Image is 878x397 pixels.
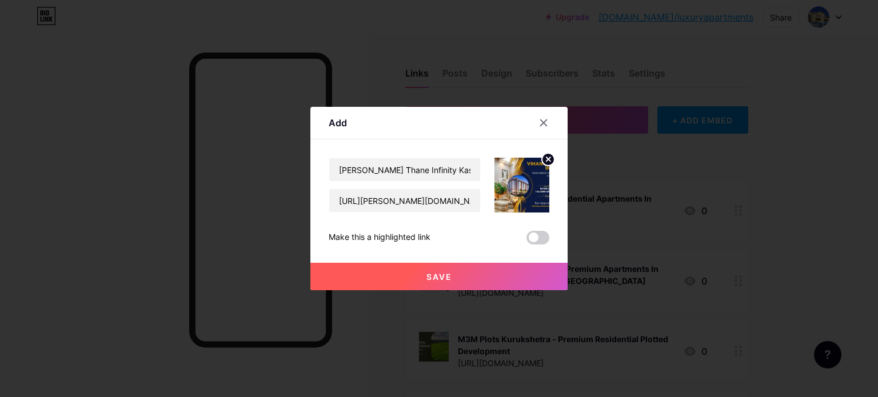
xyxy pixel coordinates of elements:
[426,272,452,282] span: Save
[329,116,347,130] div: Add
[329,189,480,212] input: URL
[494,158,549,212] img: link_thumbnail
[310,263,568,290] button: Save
[329,231,430,244] div: Make this a highlighted link
[329,158,480,181] input: Title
